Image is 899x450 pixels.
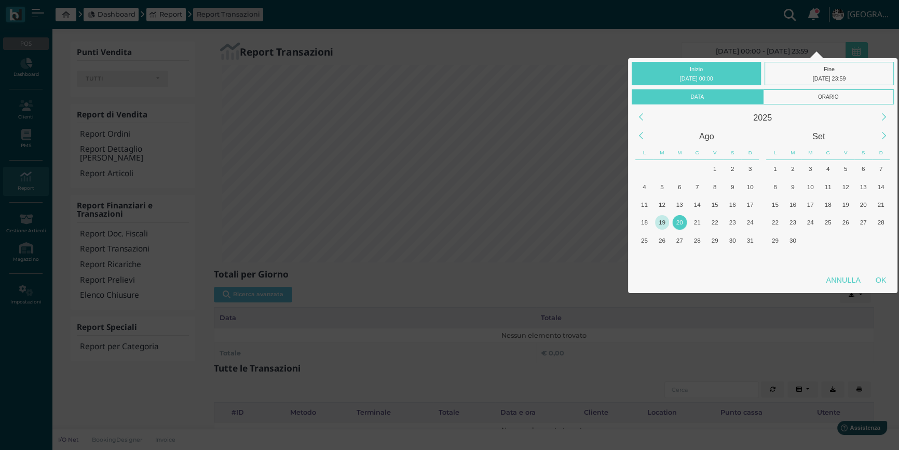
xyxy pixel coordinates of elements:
[630,125,652,147] div: Previous Month
[766,178,784,195] div: Lunedì, Settembre 8
[655,180,669,194] div: 5
[690,215,704,229] div: 21
[819,196,837,214] div: Giovedì, Settembre 18
[801,178,819,195] div: Mercoledì, Settembre 10
[839,215,853,229] div: 26
[819,231,837,249] div: Giovedì, Ottobre 2
[706,196,724,214] div: Venerdì, Agosto 15
[784,249,801,267] div: Martedì, Ottobre 7
[801,249,819,267] div: Mercoledì, Ottobre 8
[741,178,759,195] div: Domenica, Agosto 10
[821,215,835,229] div: 25
[872,196,890,214] div: Domenica, Settembre 21
[706,160,724,178] div: Venerdì, Agosto 1
[632,89,762,104] div: Data
[854,178,872,195] div: Sabato, Settembre 13
[690,197,704,211] div: 14
[786,162,800,176] div: 2
[671,196,688,214] div: Mercoledì, Agosto 13
[650,108,875,127] div: 2025
[801,160,819,178] div: Mercoledì, Settembre 3
[765,62,894,85] div: Fine
[874,180,888,194] div: 14
[671,214,688,231] div: Oggi, Mercoledì, Agosto 20
[856,180,870,194] div: 13
[725,162,739,176] div: 2
[819,271,868,289] div: Annulla
[671,145,688,160] div: Mercoledì
[874,197,888,211] div: 21
[854,160,872,178] div: Sabato, Settembre 6
[786,197,800,211] div: 16
[741,214,759,231] div: Domenica, Agosto 24
[673,215,687,229] div: 20
[821,180,835,194] div: 11
[803,162,818,176] div: 3
[708,162,722,176] div: 1
[637,197,651,211] div: 11
[724,196,741,214] div: Sabato, Agosto 16
[768,215,782,229] div: 22
[632,62,761,85] div: Inizio
[768,233,782,247] div: 29
[803,215,818,229] div: 24
[688,178,706,195] div: Giovedì, Agosto 7
[725,233,739,247] div: 30
[706,178,724,195] div: Venerdì, Agosto 8
[854,231,872,249] div: Sabato, Ottobre 4
[784,214,801,231] div: Martedì, Settembre 23
[653,231,671,249] div: Martedì, Agosto 26
[655,197,669,211] div: 12
[724,214,741,231] div: Sabato, Agosto 23
[671,249,688,267] div: Mercoledì, Settembre 3
[724,231,741,249] div: Sabato, Agosto 30
[725,215,739,229] div: 23
[635,196,653,214] div: Lunedì, Agosto 11
[801,196,819,214] div: Mercoledì, Settembre 17
[872,145,890,160] div: Domenica
[854,249,872,267] div: Sabato, Ottobre 11
[803,180,818,194] div: 10
[766,160,784,178] div: Lunedì, Settembre 1
[688,196,706,214] div: Giovedì, Agosto 14
[741,196,759,214] div: Domenica, Agosto 17
[872,231,890,249] div: Domenica, Ottobre 5
[653,249,671,267] div: Martedì, Settembre 2
[743,233,757,247] div: 31
[708,197,722,211] div: 15
[872,249,890,267] div: Domenica, Ottobre 12
[724,178,741,195] div: Sabato, Agosto 9
[821,197,835,211] div: 18
[690,233,704,247] div: 28
[784,178,801,195] div: Martedì, Settembre 9
[725,180,739,194] div: 9
[784,160,801,178] div: Martedì, Settembre 2
[819,249,837,267] div: Giovedì, Ottobre 9
[801,231,819,249] div: Mercoledì, Ottobre 1
[854,145,872,160] div: Sabato
[650,127,762,145] div: Agosto
[743,197,757,211] div: 17
[673,197,687,211] div: 13
[819,145,837,160] div: Giovedì
[635,160,653,178] div: Lunedì, Luglio 28
[854,214,872,231] div: Sabato, Settembre 27
[768,180,782,194] div: 8
[803,197,818,211] div: 17
[837,214,854,231] div: Venerdì, Settembre 26
[671,160,688,178] div: Mercoledì, Luglio 30
[768,197,782,211] div: 15
[837,249,854,267] div: Venerdì, Ottobre 10
[688,249,706,267] div: Giovedì, Settembre 4
[768,162,782,176] div: 1
[872,160,890,178] div: Domenica, Settembre 7
[743,215,757,229] div: 24
[31,8,69,16] span: Assistenza
[856,197,870,211] div: 20
[766,145,784,160] div: Lunedì
[630,106,652,128] div: Previous Year
[673,180,687,194] div: 6
[837,178,854,195] div: Venerdì, Settembre 12
[724,249,741,267] div: Sabato, Settembre 6
[725,197,739,211] div: 16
